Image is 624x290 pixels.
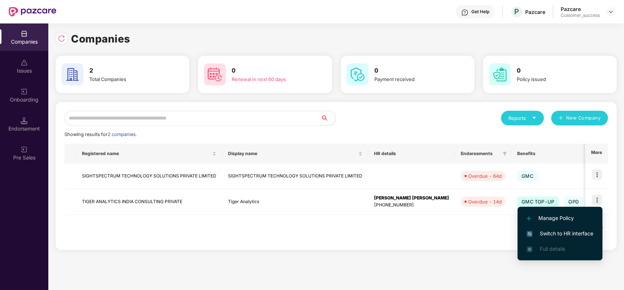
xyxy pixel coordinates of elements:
div: Total Companies [89,76,169,83]
img: svg+xml;base64,PHN2ZyBpZD0iQ29tcGFuaWVzIiB4bWxucz0iaHR0cDovL3d3dy53My5vcmcvMjAwMC9zdmciIHdpZHRoPS... [20,30,28,37]
span: plus [558,115,563,121]
span: Switch to HR interface [527,230,593,238]
img: svg+xml;base64,PHN2ZyB4bWxucz0iaHR0cDovL3d3dy53My5vcmcvMjAwMC9zdmciIHdpZHRoPSI2MCIgaGVpZ2h0PSI2MC... [61,63,83,85]
button: search [321,111,336,125]
span: OPD [564,197,583,207]
span: Registered name [82,151,211,157]
button: plusNew Company [551,111,608,125]
span: Endorsements [461,151,500,157]
td: SIGHTSPECTRUM TECHNOLOGY SOLUTIONS PRIVATE LIMITED [76,164,222,189]
div: [PERSON_NAME] [PERSON_NAME] [374,195,449,202]
span: caret-down [532,115,537,120]
img: svg+xml;base64,PHN2ZyB4bWxucz0iaHR0cDovL3d3dy53My5vcmcvMjAwMC9zdmciIHdpZHRoPSIxMi4yMDEiIGhlaWdodD... [527,216,531,221]
img: svg+xml;base64,PHN2ZyBpZD0iRHJvcGRvd24tMzJ4MzIiIHhtbG5zPSJodHRwOi8vd3d3LnczLm9yZy8yMDAwL3N2ZyIgd2... [608,9,614,15]
span: New Company [566,114,601,122]
img: svg+xml;base64,PHN2ZyBpZD0iSGVscC0zMngzMiIgeG1sbnM9Imh0dHA6Ly93d3cudzMub3JnLzIwMDAvc3ZnIiB3aWR0aD... [461,9,468,16]
span: Showing results for [64,132,137,137]
span: GMC TOP-UP [517,197,558,207]
span: Display name [228,151,357,157]
th: Registered name [76,144,222,164]
span: GMC [517,171,538,181]
td: SIGHTSPECTRUM TECHNOLOGY SOLUTIONS PRIVATE LIMITED [222,164,368,189]
th: HR details [368,144,455,164]
h3: 0 [517,66,596,76]
h1: Companies [71,31,130,47]
img: svg+xml;base64,PHN2ZyB4bWxucz0iaHR0cDovL3d3dy53My5vcmcvMjAwMC9zdmciIHdpZHRoPSI2MCIgaGVpZ2h0PSI2MC... [489,63,511,85]
h3: 0 [374,66,454,76]
td: TIGER ANALYTICS INDIA CONSULTING PRIVATE [76,189,222,215]
img: svg+xml;base64,PHN2ZyB4bWxucz0iaHR0cDovL3d3dy53My5vcmcvMjAwMC9zdmciIHdpZHRoPSI2MCIgaGVpZ2h0PSI2MC... [347,63,369,85]
div: [PHONE_NUMBER] [374,202,449,209]
div: Get Help [471,9,489,15]
div: Pazcare [561,5,600,12]
span: Full details [540,246,565,252]
img: svg+xml;base64,PHN2ZyBpZD0iUmVsb2FkLTMyeDMyIiB4bWxucz0iaHR0cDovL3d3dy53My5vcmcvMjAwMC9zdmciIHdpZH... [58,35,65,42]
th: More [585,144,608,164]
img: svg+xml;base64,PHN2ZyB3aWR0aD0iMjAiIGhlaWdodD0iMjAiIHZpZXdCb3g9IjAgMCAyMCAyMCIgZmlsbD0ibm9uZSIgeG... [20,146,28,153]
h3: 2 [89,66,169,76]
img: svg+xml;base64,PHN2ZyB4bWxucz0iaHR0cDovL3d3dy53My5vcmcvMjAwMC9zdmciIHdpZHRoPSIxNi4zNjMiIGhlaWdodD... [527,246,533,252]
img: svg+xml;base64,PHN2ZyB4bWxucz0iaHR0cDovL3d3dy53My5vcmcvMjAwMC9zdmciIHdpZHRoPSIxNiIgaGVpZ2h0PSIxNi... [527,231,533,237]
span: Manage Policy [527,214,593,222]
span: filter [502,151,507,156]
img: svg+xml;base64,PHN2ZyB3aWR0aD0iMTQuNSIgaGVpZ2h0PSIxNC41IiB2aWV3Qm94PSIwIDAgMTYgMTYiIGZpbGw9Im5vbm... [20,117,28,124]
div: Overdue - 14d [468,198,502,205]
td: Tiger Analytics [222,189,368,215]
div: Policy issued [517,76,596,83]
div: Reports [508,114,537,122]
span: search [321,115,336,121]
span: filter [501,149,508,158]
img: svg+xml;base64,PHN2ZyB3aWR0aD0iMjAiIGhlaWdodD0iMjAiIHZpZXdCb3g9IjAgMCAyMCAyMCIgZmlsbD0ibm9uZSIgeG... [20,88,28,95]
th: Display name [222,144,368,164]
img: icon [592,195,602,205]
div: Pazcare [525,8,545,15]
div: Payment received [374,76,454,83]
div: Customer_success [561,12,600,18]
img: New Pazcare Logo [9,7,56,16]
div: Overdue - 64d [468,172,502,180]
img: icon [592,169,602,180]
span: P [514,7,519,16]
h3: 0 [232,66,311,76]
img: svg+xml;base64,PHN2ZyB4bWxucz0iaHR0cDovL3d3dy53My5vcmcvMjAwMC9zdmciIHdpZHRoPSI2MCIgaGVpZ2h0PSI2MC... [204,63,226,85]
div: Renewal in next 60 days [232,76,311,83]
span: 2 companies. [108,132,137,137]
img: svg+xml;base64,PHN2ZyBpZD0iSXNzdWVzX2Rpc2FibGVkIiB4bWxucz0iaHR0cDovL3d3dy53My5vcmcvMjAwMC9zdmciIH... [20,59,28,66]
